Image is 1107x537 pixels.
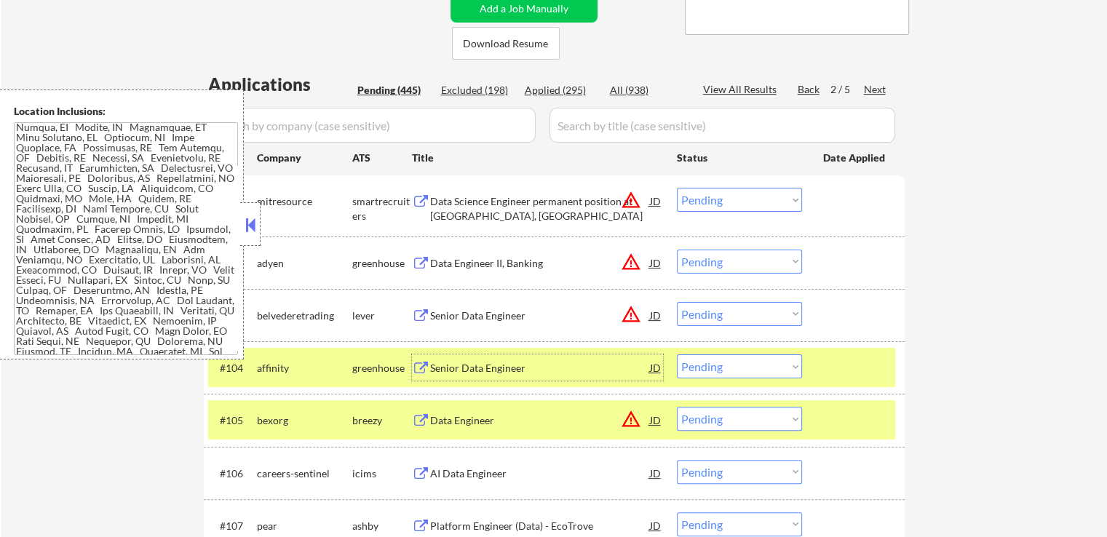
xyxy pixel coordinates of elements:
div: affinity [257,361,352,375]
button: Download Resume [452,27,560,60]
div: Platform Engineer (Data) - EcoTrove [430,519,650,533]
div: greenhouse [352,256,412,271]
div: #107 [220,519,245,533]
div: Applied (295) [525,83,598,98]
input: Search by company (case sensitive) [208,108,536,143]
div: Title [412,151,663,165]
div: JD [648,302,663,328]
div: Excluded (198) [441,83,514,98]
div: JD [648,407,663,433]
div: Location Inclusions: [14,104,238,119]
button: warning_amber [621,304,641,325]
div: belvederetrading [257,309,352,323]
div: careers-sentinel [257,466,352,481]
div: Date Applied [823,151,887,165]
div: Data Engineer [430,413,650,428]
button: warning_amber [621,190,641,210]
div: adyen [257,256,352,271]
div: #106 [220,466,245,481]
div: JD [648,354,663,381]
div: Applications [208,76,352,93]
div: lever [352,309,412,323]
button: warning_amber [621,409,641,429]
div: 2 / 5 [830,82,864,97]
div: smartrecruiters [352,194,412,223]
div: Pending (445) [357,83,430,98]
div: Next [864,82,887,97]
input: Search by title (case sensitive) [549,108,895,143]
div: JD [648,460,663,486]
div: pear [257,519,352,533]
div: bexorg [257,413,352,428]
div: Data Engineer II, Banking [430,256,650,271]
div: mitresource [257,194,352,209]
div: breezy [352,413,412,428]
div: All (938) [610,83,683,98]
div: ashby [352,519,412,533]
div: ATS [352,151,412,165]
div: View All Results [703,82,781,97]
div: icims [352,466,412,481]
div: AI Data Engineer [430,466,650,481]
div: Back [798,82,821,97]
div: Status [677,144,802,170]
div: JD [648,188,663,214]
button: warning_amber [621,252,641,272]
div: Senior Data Engineer [430,309,650,323]
div: #104 [220,361,245,375]
div: Senior Data Engineer [430,361,650,375]
div: Company [257,151,352,165]
div: greenhouse [352,361,412,375]
div: JD [648,250,663,276]
div: Data Science Engineer permanent position at [GEOGRAPHIC_DATA], [GEOGRAPHIC_DATA] [430,194,650,223]
div: #105 [220,413,245,428]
